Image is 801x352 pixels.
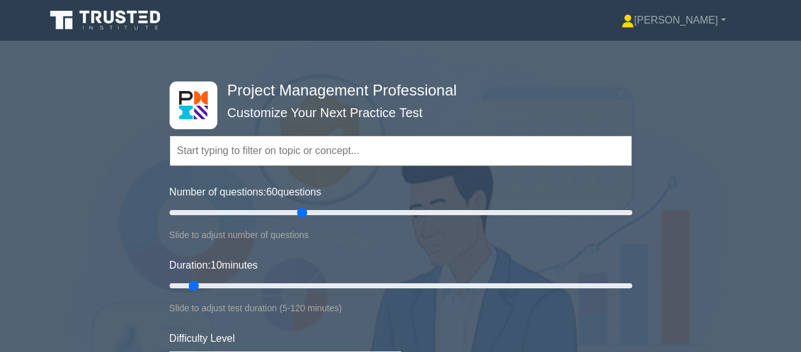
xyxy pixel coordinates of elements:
label: Difficulty Level [170,331,235,346]
div: Slide to adjust test duration (5-120 minutes) [170,300,632,316]
a: [PERSON_NAME] [591,8,756,33]
span: 10 [210,260,222,271]
input: Start typing to filter on topic or concept... [170,136,632,166]
div: Slide to adjust number of questions [170,227,632,243]
label: Number of questions: questions [170,185,321,200]
h4: Project Management Professional [222,81,570,100]
label: Duration: minutes [170,258,258,273]
span: 60 [266,187,278,197]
